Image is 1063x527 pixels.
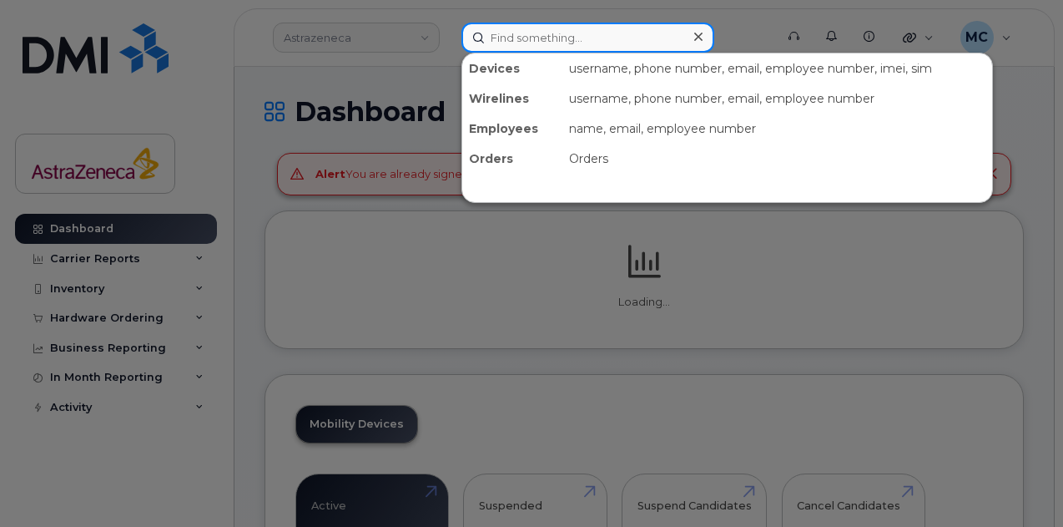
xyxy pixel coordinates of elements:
div: username, phone number, email, employee number [562,84,992,114]
div: Orders [462,144,562,174]
div: username, phone number, email, employee number, imei, sim [562,53,992,84]
div: Wirelines [462,84,562,114]
div: Orders [562,144,992,174]
div: Devices [462,53,562,84]
div: Employees [462,114,562,144]
div: name, email, employee number [562,114,992,144]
